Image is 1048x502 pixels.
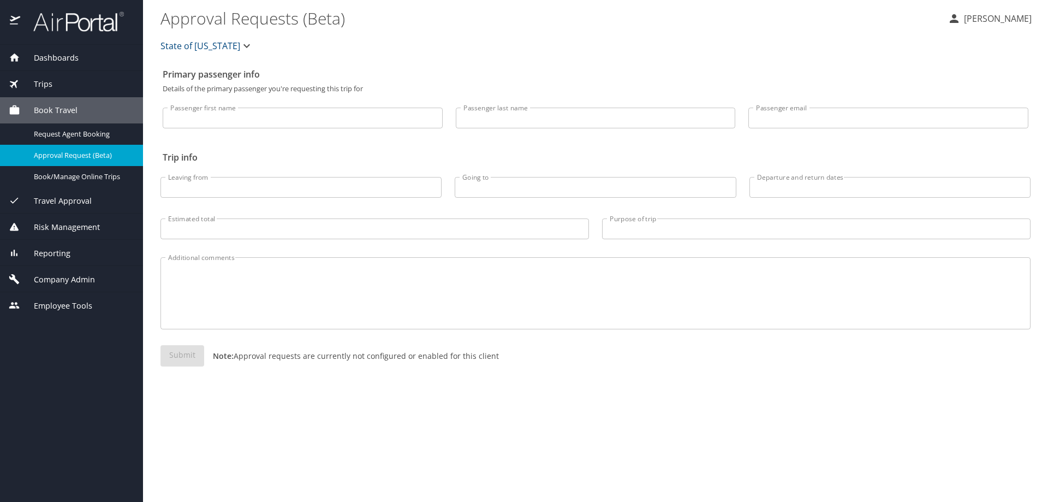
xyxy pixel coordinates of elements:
span: Travel Approval [20,195,92,207]
span: Approval Request (Beta) [34,150,130,161]
span: Request Agent Booking [34,129,130,139]
img: icon-airportal.png [10,11,21,32]
span: Reporting [20,247,70,259]
span: Book/Manage Online Trips [34,172,130,182]
h2: Primary passenger info [163,66,1028,83]
img: airportal-logo.png [21,11,124,32]
button: State of [US_STATE] [156,35,258,57]
span: Employee Tools [20,300,92,312]
p: Approval requests are currently not configured or enabled for this client [204,350,499,362]
button: [PERSON_NAME] [943,9,1036,28]
p: [PERSON_NAME] [961,12,1032,25]
p: Details of the primary passenger you're requesting this trip for [163,85,1028,92]
span: Trips [20,78,52,90]
span: Company Admin [20,274,95,286]
span: Book Travel [20,104,78,116]
span: State of [US_STATE] [160,38,240,54]
span: Dashboards [20,52,79,64]
strong: Note: [213,351,234,361]
h1: Approval Requests (Beta) [160,1,939,35]
span: Risk Management [20,221,100,233]
h2: Trip info [163,149,1028,166]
